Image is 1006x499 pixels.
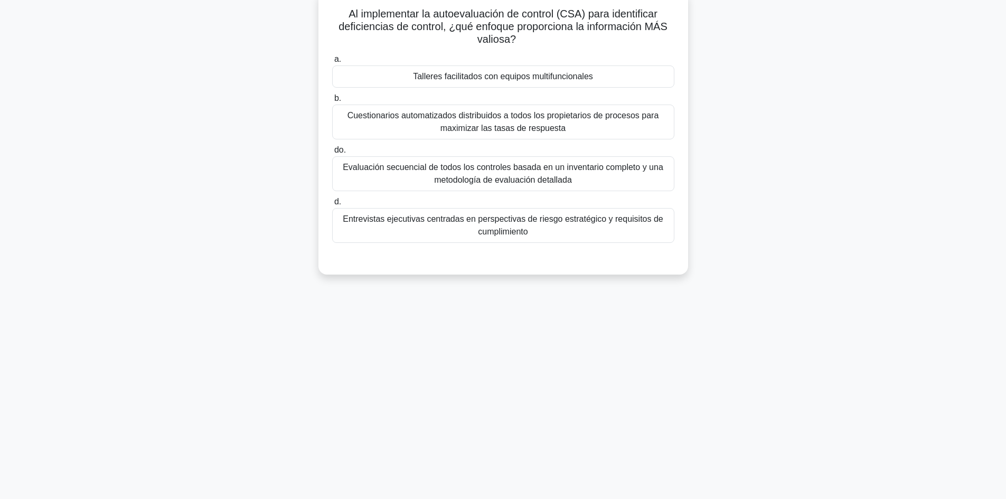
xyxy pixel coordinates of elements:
font: Entrevistas ejecutivas centradas en perspectivas de riesgo estratégico y requisitos de cumplimiento [343,214,663,236]
font: Evaluación secuencial de todos los controles basada en un inventario completo y una metodología d... [343,163,663,184]
font: Cuestionarios automatizados distribuidos a todos los propietarios de procesos para maximizar las ... [347,111,659,133]
font: do. [334,145,346,154]
font: d. [334,197,341,206]
font: a. [334,54,341,63]
font: Al implementar la autoevaluación de control (CSA) para identificar deficiencias de control, ¿qué ... [339,8,667,45]
font: Talleres facilitados con equipos multifuncionales [413,72,593,81]
font: b. [334,93,341,102]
